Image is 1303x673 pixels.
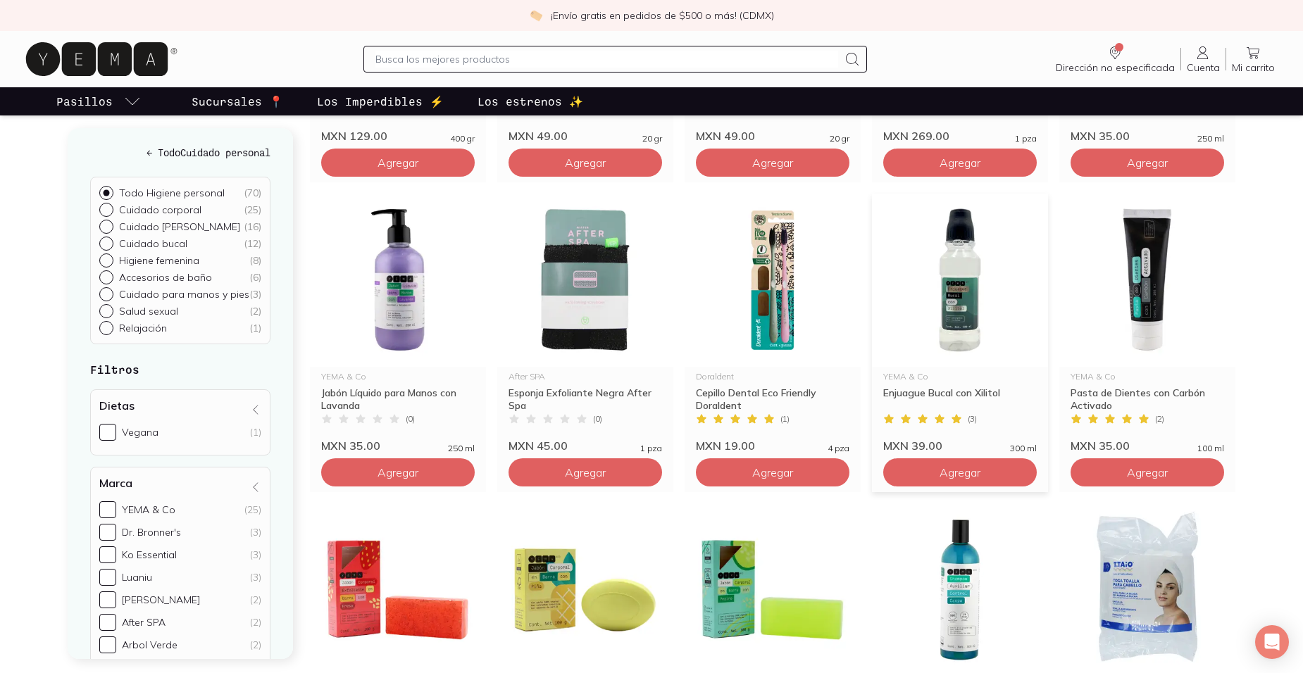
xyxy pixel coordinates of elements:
[122,571,152,584] div: Luaniu
[830,134,849,143] span: 20 gr
[940,465,980,479] span: Agregar
[99,614,116,631] input: After SPA(2)
[310,194,486,367] img: Jabón Líquido para Manos con Lavanda
[642,134,662,143] span: 20 gr
[122,426,158,439] div: Vegana
[497,194,673,367] img: Esponja Rigida Negra H After SPA
[119,187,225,199] p: Todo Higiene personal
[1010,444,1037,453] span: 300 ml
[1255,625,1289,659] div: Open Intercom Messenger
[249,271,261,284] div: ( 6 )
[321,129,387,143] span: MXN 129.00
[119,254,199,267] p: Higiene femenina
[378,465,418,479] span: Agregar
[192,93,283,110] p: Sucursales 📍
[250,571,261,584] div: (3)
[530,9,542,22] img: check
[244,187,261,199] div: ( 70 )
[509,458,662,486] button: Agregar
[378,156,418,170] span: Agregar
[99,591,116,608] input: [PERSON_NAME](2)
[696,386,849,412] div: Cepillo Dental Eco Friendly Doraldent
[1071,149,1224,177] button: Agregar
[244,503,261,516] div: (25)
[1197,134,1224,143] span: 250 ml
[122,639,177,651] div: Arbol Verde
[249,288,261,301] div: ( 3 )
[1056,61,1175,74] span: Dirección no especificada
[406,415,415,423] span: ( 0 )
[119,237,187,250] p: Cuidado bucal
[122,616,166,629] div: After SPA
[99,398,135,413] h4: Dietas
[119,288,249,301] p: Cuidado para manos y pies
[321,372,475,381] div: YEMA & Co
[244,203,261,216] div: ( 25 )
[119,220,240,233] p: Cuidado [PERSON_NAME]
[249,254,261,267] div: ( 8 )
[310,194,486,453] a: Jabón Líquido para Manos con LavandaYEMA & CoJabón Líquido para Manos con Lavanda(0)MXN 35.00250 ml
[752,465,793,479] span: Agregar
[321,439,380,453] span: MXN 35.00
[249,322,261,334] div: ( 1 )
[189,87,286,115] a: Sucursales 📍
[375,51,837,68] input: Busca los mejores productos
[119,271,212,284] p: Accesorios de baño
[1181,44,1226,74] a: Cuenta
[1071,458,1224,486] button: Agregar
[883,439,942,453] span: MXN 39.00
[99,424,116,441] input: Vegana(1)
[696,129,755,143] span: MXN 49.00
[317,93,444,110] p: Los Imperdibles ⚡️
[872,194,1048,453] a: Enjuague Bucal Xilitol YEMAYEMA & CoEnjuague Bucal con Xilitol(3)MXN 39.00300 ml
[883,372,1037,381] div: YEMA & Co
[883,386,1037,412] div: Enjuague Bucal con Xilitol
[1071,386,1224,412] div: Pasta de Dientes con Carbón Activado
[90,363,139,376] strong: Filtros
[450,134,475,143] span: 400 gr
[99,546,116,563] input: Ko Essential(3)
[1187,61,1220,74] span: Cuenta
[509,439,568,453] span: MXN 45.00
[90,145,270,160] h5: ← Todo Cuidado personal
[244,237,261,250] div: ( 12 )
[685,194,861,453] a: Cepillo Dental Eco Friendly DoraldentDoraldentCepillo Dental Eco Friendly Doraldent(1)MXN 19.004 pza
[1226,44,1280,74] a: Mi carrito
[250,548,261,561] div: (3)
[497,194,673,453] a: Esponja Rigida Negra H After SPAAfter SPAEsponja Exfoliante Negra After Spa(0)MXN 45.001 pza
[883,129,949,143] span: MXN 269.00
[249,305,261,317] div: ( 2 )
[99,524,116,541] input: Dr. Bronner's(3)
[509,129,568,143] span: MXN 49.00
[475,87,586,115] a: Los estrenos ✨
[119,322,167,334] p: Relajación
[448,444,475,453] span: 250 ml
[593,415,602,423] span: ( 0 )
[1071,372,1224,381] div: YEMA & Co
[828,444,849,453] span: 4 pza
[696,458,849,486] button: Agregar
[122,548,177,561] div: Ko Essential
[1127,156,1168,170] span: Agregar
[1050,44,1180,74] a: Dirección no especificada
[99,569,116,586] input: Luaniu(3)
[565,465,606,479] span: Agregar
[696,439,755,453] span: MXN 19.00
[321,149,475,177] button: Agregar
[509,149,662,177] button: Agregar
[119,203,201,216] p: Cuidado corporal
[685,194,861,367] img: Cepillo Dental Eco Friendly Doraldent
[1197,444,1224,453] span: 100 ml
[696,149,849,177] button: Agregar
[250,526,261,539] div: (3)
[54,87,144,115] a: pasillo-todos-link
[1059,194,1235,453] a: Pasta de Dientes con Carbón ActivadoYEMA & CoPasta de Dientes con Carbón Activado(2)MXN 35.00100 ml
[1155,415,1164,423] span: ( 2 )
[122,526,181,539] div: Dr. Bronner's
[1015,134,1037,143] span: 1 pza
[478,93,583,110] p: Los estrenos ✨
[1071,439,1130,453] span: MXN 35.00
[122,593,200,606] div: [PERSON_NAME]
[250,616,261,629] div: (2)
[640,444,662,453] span: 1 pza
